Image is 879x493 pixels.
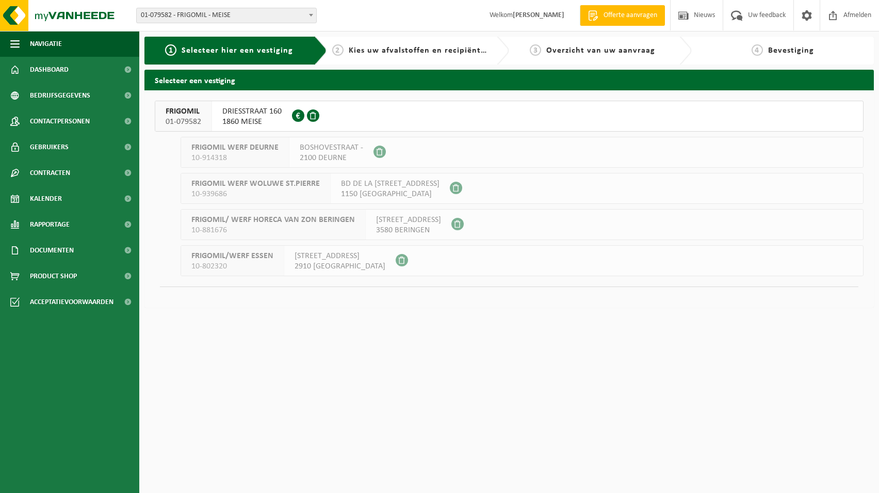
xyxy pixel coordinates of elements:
[332,44,344,56] span: 2
[30,212,70,237] span: Rapportage
[191,251,273,261] span: FRIGOMIL/WERF ESSEN
[191,215,355,225] span: FRIGOMIL/ WERF HORECA VAN ZON BERINGEN
[530,44,541,56] span: 3
[30,237,74,263] span: Documenten
[144,70,874,90] h2: Selecteer een vestiging
[349,46,491,55] span: Kies uw afvalstoffen en recipiënten
[341,189,440,199] span: 1150 [GEOGRAPHIC_DATA]
[580,5,665,26] a: Offerte aanvragen
[30,108,90,134] span: Contactpersonen
[295,261,385,272] span: 2910 [GEOGRAPHIC_DATA]
[30,83,90,108] span: Bedrijfsgegevens
[601,10,660,21] span: Offerte aanvragen
[166,117,201,127] span: 01-079582
[182,46,293,55] span: Selecteer hier een vestiging
[165,44,176,56] span: 1
[30,134,69,160] span: Gebruikers
[166,106,201,117] span: FRIGOMIL
[136,8,317,23] span: 01-079582 - FRIGOMIL - MEISE
[191,225,355,235] span: 10-881676
[191,189,320,199] span: 10-939686
[295,251,385,261] span: [STREET_ADDRESS]
[546,46,655,55] span: Overzicht van uw aanvraag
[155,101,864,132] button: FRIGOMIL 01-079582 DRIESSTRAAT 1601860 MEISE
[30,263,77,289] span: Product Shop
[222,106,282,117] span: DRIESSTRAAT 160
[752,44,763,56] span: 4
[137,8,316,23] span: 01-079582 - FRIGOMIL - MEISE
[30,57,69,83] span: Dashboard
[191,153,279,163] span: 10-914318
[191,261,273,272] span: 10-802320
[376,225,441,235] span: 3580 BERINGEN
[376,215,441,225] span: [STREET_ADDRESS]
[191,179,320,189] span: FRIGOMIL WERF WOLUWE ST.PIERRE
[30,31,62,57] span: Navigatie
[30,186,62,212] span: Kalender
[30,160,70,186] span: Contracten
[513,11,564,19] strong: [PERSON_NAME]
[191,142,279,153] span: FRIGOMIL WERF DEURNE
[300,153,363,163] span: 2100 DEURNE
[341,179,440,189] span: BD DE LA [STREET_ADDRESS]
[300,142,363,153] span: BOSHOVESTRAAT -
[222,117,282,127] span: 1860 MEISE
[768,46,814,55] span: Bevestiging
[30,289,113,315] span: Acceptatievoorwaarden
